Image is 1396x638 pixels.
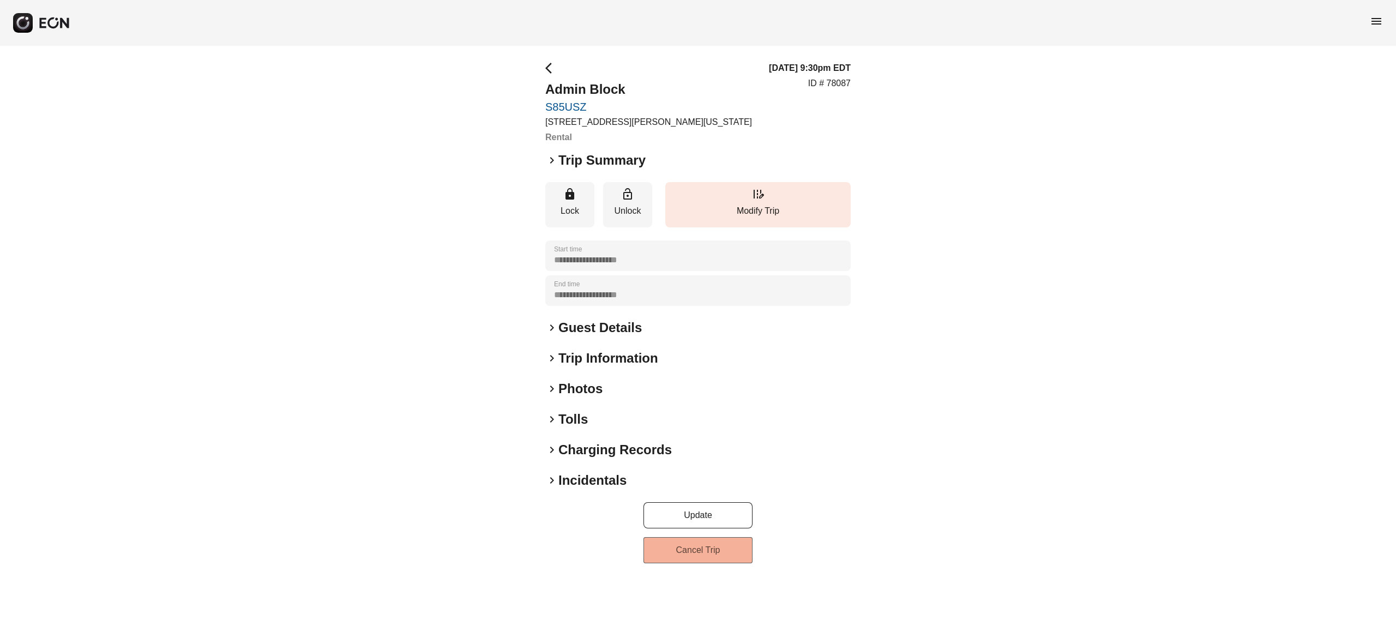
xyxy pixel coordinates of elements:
[769,62,851,75] h3: [DATE] 9:30pm EDT
[545,131,752,144] h3: Rental
[1370,15,1383,28] span: menu
[558,380,603,398] h2: Photos
[751,188,765,201] span: edit_road
[558,411,588,428] h2: Tolls
[545,100,752,113] a: S85USZ
[545,413,558,426] span: keyboard_arrow_right
[545,81,752,98] h2: Admin Block
[545,474,558,487] span: keyboard_arrow_right
[545,443,558,456] span: keyboard_arrow_right
[545,62,558,75] span: arrow_back_ios
[671,204,845,218] p: Modify Trip
[665,182,851,227] button: Modify Trip
[545,321,558,334] span: keyboard_arrow_right
[545,352,558,365] span: keyboard_arrow_right
[603,182,652,227] button: Unlock
[808,77,851,90] p: ID # 78087
[545,154,558,167] span: keyboard_arrow_right
[545,382,558,395] span: keyboard_arrow_right
[609,204,647,218] p: Unlock
[558,152,646,169] h2: Trip Summary
[558,319,642,336] h2: Guest Details
[643,537,753,563] button: Cancel Trip
[545,116,752,129] p: [STREET_ADDRESS][PERSON_NAME][US_STATE]
[545,182,594,227] button: Lock
[643,502,753,528] button: Update
[558,472,627,489] h2: Incidentals
[558,350,658,367] h2: Trip Information
[551,204,589,218] p: Lock
[563,188,576,201] span: lock
[558,441,672,459] h2: Charging Records
[621,188,634,201] span: lock_open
